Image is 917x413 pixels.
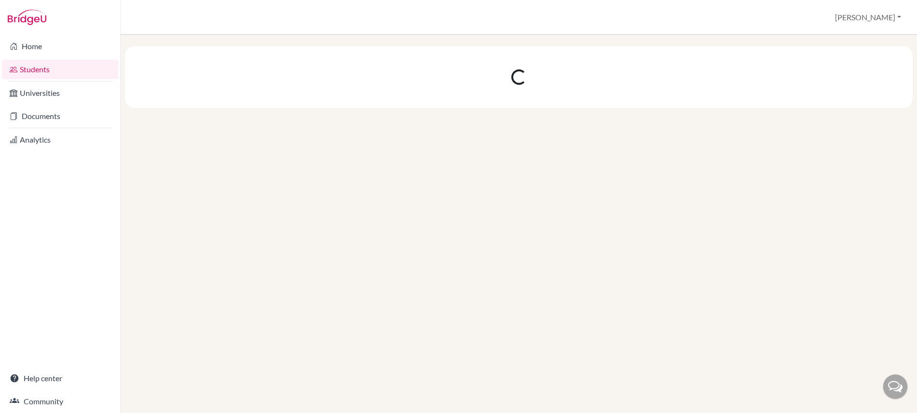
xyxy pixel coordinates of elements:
[8,10,46,25] img: Bridge-U
[831,8,905,27] button: [PERSON_NAME]
[22,7,42,15] span: Help
[2,83,118,103] a: Universities
[2,107,118,126] a: Documents
[2,60,118,79] a: Students
[2,369,118,388] a: Help center
[2,37,118,56] a: Home
[2,392,118,411] a: Community
[2,130,118,149] a: Analytics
